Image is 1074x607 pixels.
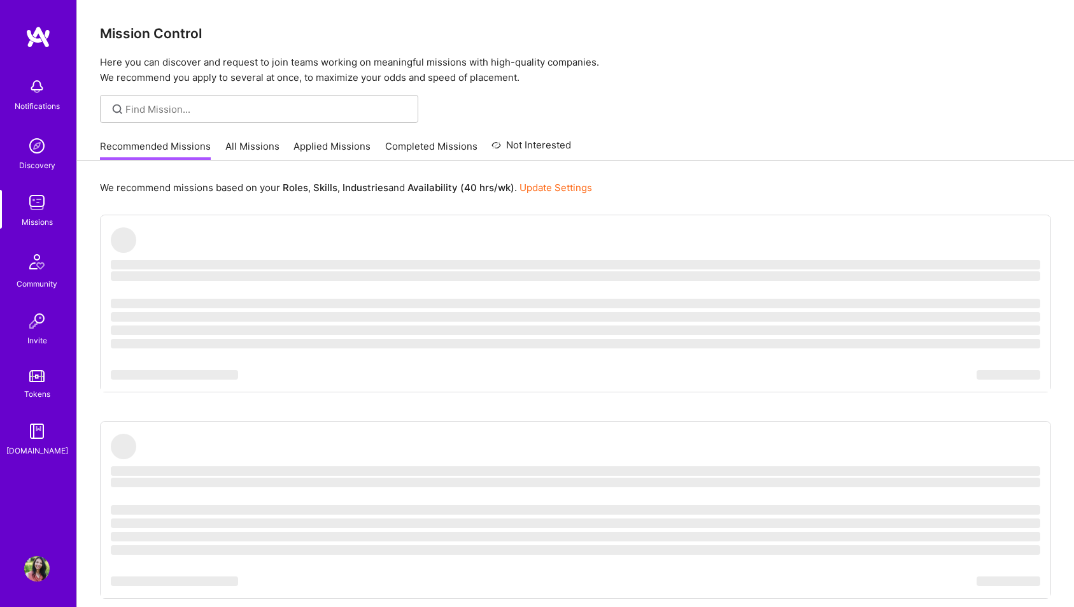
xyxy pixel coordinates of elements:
[24,387,50,401] div: Tokens
[6,444,68,457] div: [DOMAIN_NAME]
[343,182,388,194] b: Industries
[100,181,592,194] p: We recommend missions based on your , , and .
[100,25,1051,41] h3: Mission Control
[125,103,409,116] input: Find Mission...
[313,182,337,194] b: Skills
[24,74,50,99] img: bell
[385,139,477,161] a: Completed Missions
[15,99,60,113] div: Notifications
[24,133,50,159] img: discovery
[225,139,279,161] a: All Missions
[100,55,1051,85] p: Here you can discover and request to join teams working on meaningful missions with high-quality ...
[24,308,50,334] img: Invite
[17,277,57,290] div: Community
[27,334,47,347] div: Invite
[100,139,211,161] a: Recommended Missions
[407,182,514,194] b: Availability (40 hrs/wk)
[25,25,51,48] img: logo
[24,190,50,215] img: teamwork
[29,370,45,382] img: tokens
[24,556,50,582] img: User Avatar
[22,215,53,229] div: Missions
[24,418,50,444] img: guide book
[22,246,52,277] img: Community
[293,139,371,161] a: Applied Missions
[19,159,55,172] div: Discovery
[110,102,125,117] i: icon SearchGrey
[283,182,308,194] b: Roles
[491,138,571,161] a: Not Interested
[519,182,592,194] a: Update Settings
